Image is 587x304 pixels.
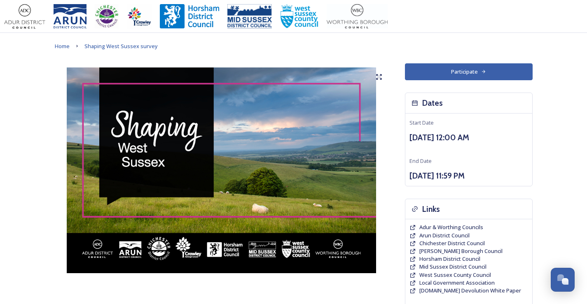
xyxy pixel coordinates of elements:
a: Mid Sussex District Council [419,263,486,271]
span: Shaping West Sussex survey [84,42,158,50]
a: Arun District Council [419,232,470,239]
span: Chichester District Council [419,239,485,247]
img: CDC%20Logo%20-%20you%20may%20have%20a%20better%20version.jpg [95,4,119,29]
span: Start Date [409,119,434,126]
a: Chichester District Council [419,239,485,247]
button: Open Chat [551,268,575,292]
a: Adur & Worthing Councils [419,223,483,231]
a: [DOMAIN_NAME] Devolution White Paper [419,287,521,295]
img: Arun%20District%20Council%20logo%20blue%20CMYK.jpg [54,4,87,29]
a: West Sussex County Council [419,271,491,279]
span: Adur & Worthing Councils [419,223,483,231]
span: End Date [409,157,432,165]
img: 150ppimsdc%20logo%20blue.png [227,4,272,29]
button: Participate [405,63,533,80]
img: Worthing_Adur%20%281%29.jpg [327,4,388,29]
span: Arun District Council [419,232,470,239]
img: WSCCPos-Spot-25mm.jpg [280,4,319,29]
h3: Dates [422,97,443,109]
img: Adur%20logo%20%281%29.jpeg [4,4,45,29]
img: Horsham%20DC%20Logo.jpg [160,4,219,29]
h3: Links [422,203,440,215]
h3: [DATE] 11:59 PM [409,170,528,182]
a: Home [55,41,70,51]
a: Shaping West Sussex survey [84,41,158,51]
a: [PERSON_NAME] Borough Council [419,247,503,255]
h3: [DATE] 12:00 AM [409,132,528,144]
a: Horsham District Council [419,255,480,263]
span: Home [55,42,70,50]
img: Crawley%20BC%20logo.jpg [127,4,152,29]
a: Local Government Association [419,279,495,287]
